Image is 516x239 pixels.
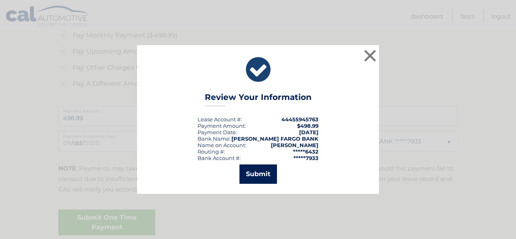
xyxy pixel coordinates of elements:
div: Routing #: [198,148,225,155]
span: $498.99 [297,123,318,129]
div: Bank Account #: [198,155,241,161]
div: Payment Amount: [198,123,246,129]
div: : [198,129,237,135]
h3: Review Your Information [205,92,312,106]
span: Payment Date [198,129,236,135]
strong: 44455945763 [281,116,318,123]
button: Submit [239,164,277,184]
strong: [PERSON_NAME] FARGO BANK [231,135,318,142]
div: Bank Name: [198,135,231,142]
span: [DATE] [299,129,318,135]
strong: [PERSON_NAME] [271,142,318,148]
div: Name on Account: [198,142,246,148]
div: Lease Account #: [198,116,242,123]
button: × [362,48,378,64]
